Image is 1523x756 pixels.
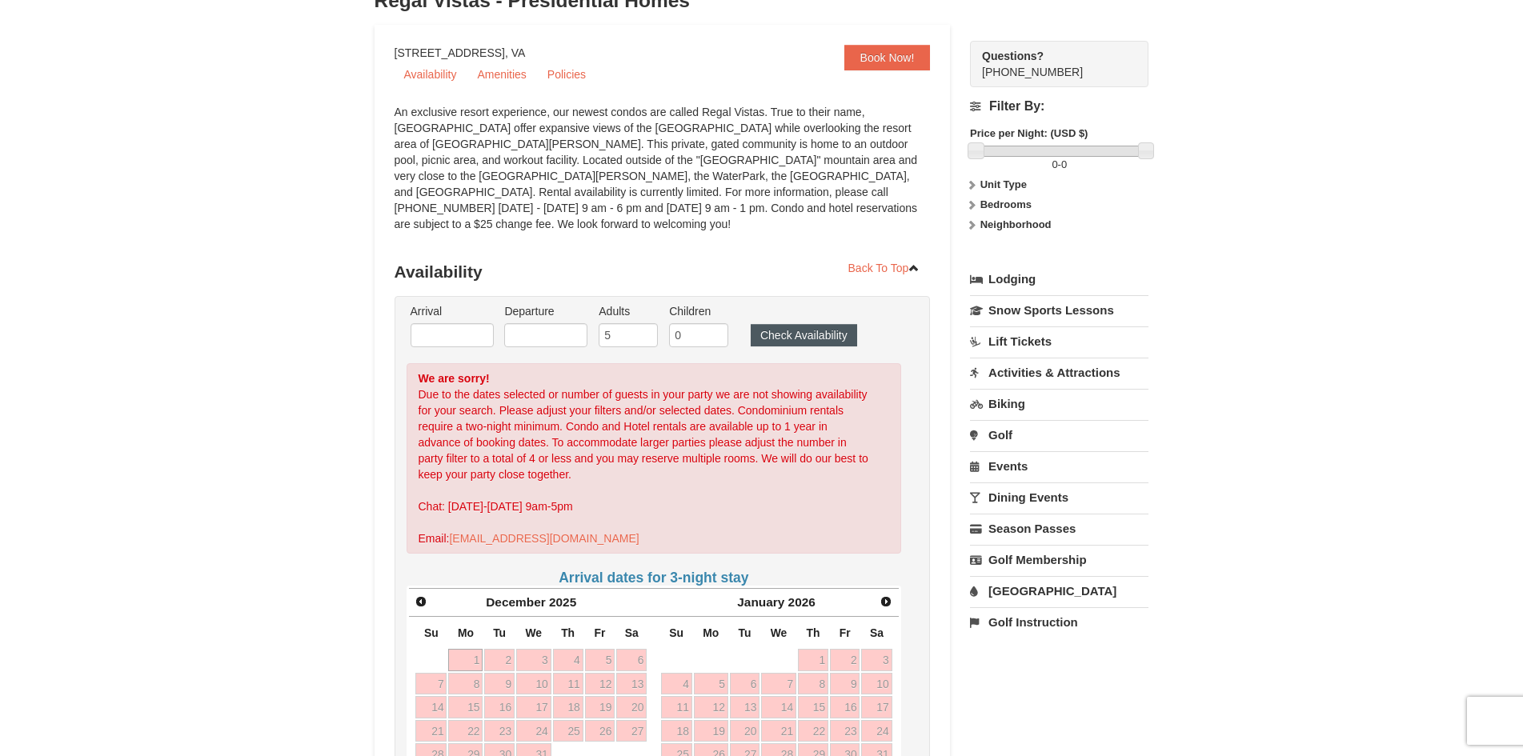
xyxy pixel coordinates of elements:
a: 11 [553,673,583,695]
strong: We are sorry! [419,372,490,385]
a: 15 [798,696,828,718]
a: Snow Sports Lessons [970,295,1148,325]
a: Back To Top [838,256,931,280]
label: Children [669,303,728,319]
h4: Filter By: [970,99,1148,114]
a: 15 [448,696,483,718]
a: 8 [798,673,828,695]
a: Golf [970,420,1148,450]
a: 16 [484,696,515,718]
a: Policies [538,62,595,86]
a: 13 [616,673,647,695]
label: Adults [599,303,658,319]
a: 20 [730,720,760,742]
a: Lodging [970,265,1148,294]
a: 25 [553,720,583,742]
span: Next [880,595,892,608]
a: 6 [730,673,760,695]
span: Prev [415,595,427,608]
a: 23 [484,720,515,742]
a: Season Passes [970,514,1148,543]
a: 21 [415,720,447,742]
span: Tuesday [738,626,751,639]
span: 0 [1052,158,1057,170]
a: 8 [448,673,483,695]
strong: Bedrooms [980,198,1032,210]
span: December [486,595,545,609]
a: 9 [484,673,515,695]
a: 1 [798,649,828,671]
h3: Availability [395,256,931,288]
a: 27 [616,720,647,742]
span: Sunday [669,626,683,639]
a: 22 [448,720,483,742]
span: 2026 [788,595,816,609]
a: Dining Events [970,482,1148,512]
div: Due to the dates selected or number of guests in your party we are not showing availability for y... [407,363,902,554]
a: 12 [585,673,615,695]
a: 14 [761,696,796,718]
a: 4 [661,673,692,695]
a: 20 [616,696,647,718]
a: Golf Membership [970,545,1148,574]
a: 21 [761,720,796,742]
a: 7 [415,673,447,695]
a: 10 [516,673,551,695]
span: Saturday [625,626,639,639]
a: 14 [415,696,447,718]
a: 18 [553,696,583,718]
a: 22 [798,720,828,742]
a: 2 [830,649,860,671]
div: An exclusive resort experience, our newest condos are called Regal Vistas. True to their name, [G... [395,104,931,248]
label: - [970,157,1148,173]
button: Check Availability [751,324,857,346]
a: [EMAIL_ADDRESS][DOMAIN_NAME] [449,532,639,545]
span: Thursday [806,626,820,639]
a: 6 [616,649,647,671]
label: Departure [504,303,587,319]
a: Events [970,451,1148,481]
a: Activities & Attractions [970,358,1148,387]
span: Monday [703,626,719,639]
strong: Neighborhood [980,218,1052,230]
span: 2025 [549,595,576,609]
a: Prev [411,590,433,613]
span: [PHONE_NUMBER] [982,48,1120,78]
a: 19 [585,696,615,718]
span: Wednesday [525,626,542,639]
a: 7 [761,673,796,695]
a: 23 [830,720,860,742]
a: Amenities [467,62,535,86]
a: 19 [694,720,728,742]
a: 16 [830,696,860,718]
a: 3 [516,649,551,671]
label: Arrival [411,303,494,319]
a: [GEOGRAPHIC_DATA] [970,576,1148,606]
span: Monday [458,626,474,639]
h4: Arrival dates for 3-night stay [407,570,902,586]
a: 18 [661,720,692,742]
a: 17 [861,696,892,718]
span: Wednesday [771,626,788,639]
span: Thursday [561,626,575,639]
a: 12 [694,696,728,718]
strong: Price per Night: (USD $) [970,127,1088,139]
span: Friday [594,626,605,639]
span: Saturday [870,626,884,639]
a: 2 [484,649,515,671]
a: Availability [395,62,467,86]
a: 3 [861,649,892,671]
a: Golf Instruction [970,607,1148,637]
a: 10 [861,673,892,695]
span: 0 [1061,158,1067,170]
a: 17 [516,696,551,718]
strong: Questions? [982,50,1044,62]
a: 24 [861,720,892,742]
a: 1 [448,649,483,671]
span: Tuesday [493,626,506,639]
a: 9 [830,673,860,695]
span: January [737,595,784,609]
a: Biking [970,389,1148,418]
a: Next [875,590,897,613]
a: Book Now! [844,45,931,70]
